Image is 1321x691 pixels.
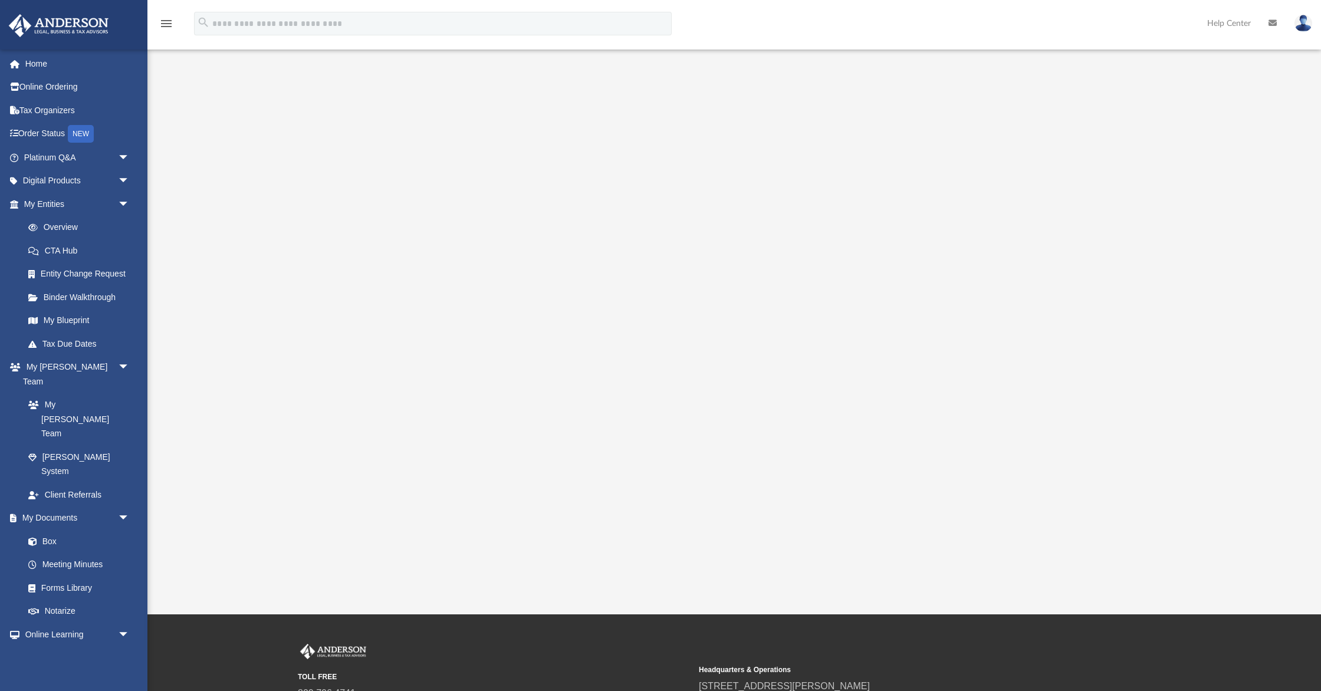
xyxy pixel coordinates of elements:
a: Platinum Q&Aarrow_drop_down [8,146,147,169]
small: Headquarters & Operations [699,664,1092,675]
i: search [197,16,210,29]
a: menu [159,22,173,31]
span: arrow_drop_down [118,169,142,193]
small: TOLL FREE [298,672,691,682]
span: arrow_drop_down [118,356,142,380]
span: arrow_drop_down [118,192,142,216]
a: Overview [17,216,147,239]
a: My [PERSON_NAME] Teamarrow_drop_down [8,356,142,393]
a: Binder Walkthrough [17,285,147,309]
a: My [PERSON_NAME] Team [17,393,136,446]
span: arrow_drop_down [118,146,142,170]
a: Courses [17,646,142,670]
a: Tax Organizers [8,98,147,122]
a: My Documentsarrow_drop_down [8,506,142,530]
a: My Blueprint [17,309,142,333]
a: [STREET_ADDRESS][PERSON_NAME] [699,681,870,691]
span: arrow_drop_down [118,623,142,647]
a: Tax Due Dates [17,332,147,356]
a: [PERSON_NAME] System [17,445,142,483]
img: Anderson Advisors Platinum Portal [5,14,112,37]
a: Forms Library [17,576,136,600]
a: Client Referrals [17,483,142,506]
a: Box [17,529,136,553]
a: Home [8,52,147,75]
img: Anderson Advisors Platinum Portal [298,644,369,659]
a: CTA Hub [17,239,147,262]
a: Online Learningarrow_drop_down [8,623,142,646]
img: User Pic [1294,15,1312,32]
a: Notarize [17,600,142,623]
a: My Entitiesarrow_drop_down [8,192,147,216]
a: Online Ordering [8,75,147,99]
a: Meeting Minutes [17,553,142,577]
a: Order StatusNEW [8,122,147,146]
a: Digital Productsarrow_drop_down [8,169,147,193]
a: Entity Change Request [17,262,147,286]
span: arrow_drop_down [118,506,142,531]
div: NEW [68,125,94,143]
i: menu [159,17,173,31]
